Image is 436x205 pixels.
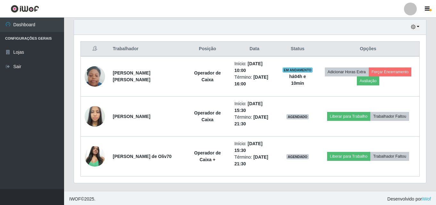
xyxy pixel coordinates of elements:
[69,196,95,202] span: © 2025 .
[85,143,105,170] img: 1727212594442.jpeg
[113,114,150,119] strong: [PERSON_NAME]
[327,112,370,121] button: Liberar para Trabalho
[327,152,370,161] button: Liberar para Trabalho
[194,110,221,122] strong: Operador de Caixa
[325,67,369,76] button: Adicionar Horas Extra
[69,196,81,201] span: IWOF
[278,42,317,57] th: Status
[194,70,221,82] strong: Operador de Caixa
[422,196,431,201] a: iWof
[234,141,263,153] time: [DATE] 15:30
[234,100,275,114] li: Início:
[185,42,231,57] th: Posição
[387,196,431,202] span: Desenvolvido por
[234,154,275,167] li: Término:
[286,114,309,119] span: AGENDADO
[234,60,275,74] li: Início:
[283,67,313,73] span: EM ANDAMENTO
[231,42,278,57] th: Data
[11,5,39,13] img: CoreUI Logo
[109,42,185,57] th: Trabalhador
[370,112,409,121] button: Trabalhador Faltou
[234,114,275,127] li: Término:
[85,63,105,90] img: 1709225632480.jpeg
[286,154,309,159] span: AGENDADO
[357,76,380,85] button: Avaliação
[289,74,306,86] strong: há 04 h e 10 min
[194,150,221,162] strong: Operador de Caixa +
[113,154,172,159] strong: [PERSON_NAME] de Oliv70
[85,103,105,130] img: 1741717048784.jpeg
[234,74,275,87] li: Término:
[370,152,409,161] button: Trabalhador Faltou
[234,101,263,113] time: [DATE] 15:30
[317,42,420,57] th: Opções
[234,140,275,154] li: Início:
[113,70,150,82] strong: [PERSON_NAME] [PERSON_NAME]
[369,67,412,76] button: Forçar Encerramento
[234,61,263,73] time: [DATE] 10:00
